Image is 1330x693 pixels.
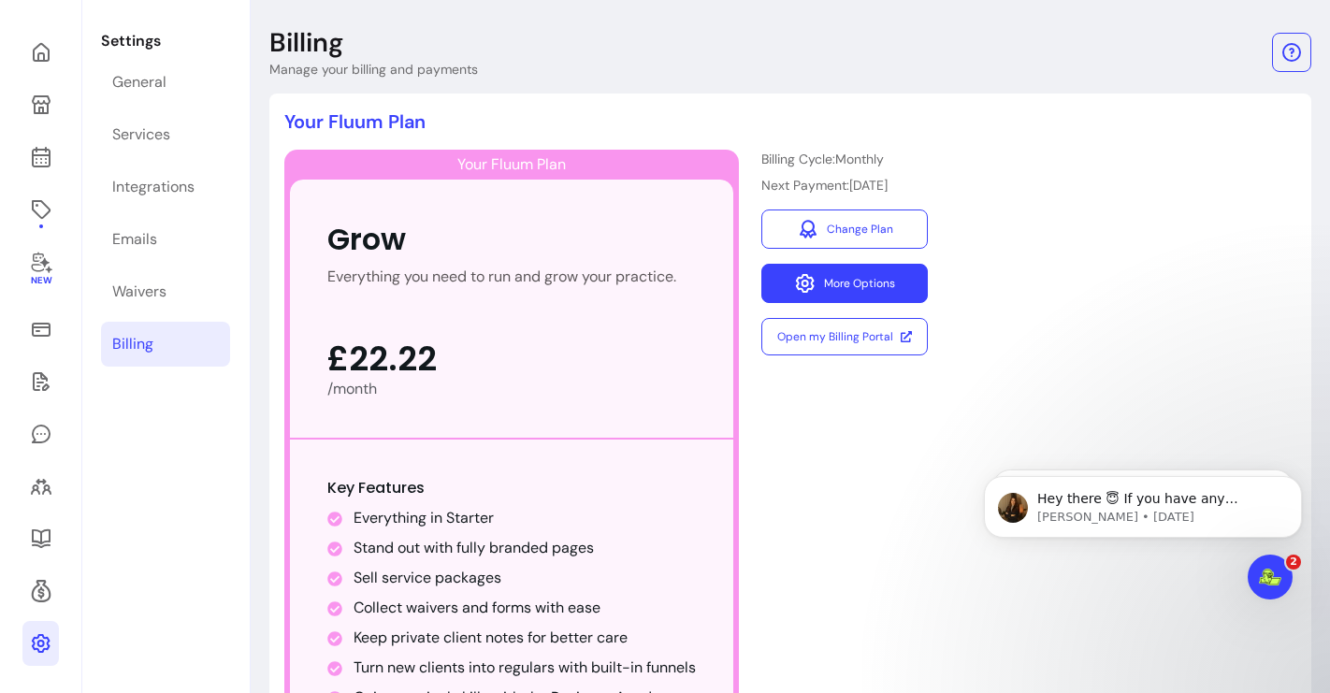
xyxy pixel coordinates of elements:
[956,437,1330,642] iframe: Intercom notifications message
[22,187,59,232] a: Offerings
[354,597,696,619] li: Collect waivers and forms with ease
[327,340,437,378] span: £22.22
[112,71,166,94] div: General
[1248,555,1293,599] iframe: Intercom live chat
[269,60,478,79] p: Manage your billing and payments
[101,30,230,52] p: Settings
[290,150,733,180] div: Your Fluum Plan
[761,150,928,168] p: Billing Cycle: Monthly
[354,537,696,559] li: Stand out with fully branded pages
[22,621,59,666] a: Settings
[112,281,166,303] div: Waivers
[101,112,230,157] a: Services
[327,217,406,262] div: Grow
[101,217,230,262] a: Emails
[761,318,928,355] a: Open my Billing Portal
[22,411,59,456] a: My Messages
[761,176,928,195] p: Next Payment: [DATE]
[22,516,59,561] a: Resources
[1286,555,1301,570] span: 2
[761,209,928,249] a: Change Plan
[101,165,230,209] a: Integrations
[101,269,230,314] a: Waivers
[284,108,1296,135] p: Your Fluum Plan
[22,30,59,75] a: Home
[327,378,696,400] div: /month
[354,627,696,649] li: Keep private client notes for better care
[101,322,230,367] a: Billing
[112,123,170,146] div: Services
[761,264,928,303] button: More Options
[22,135,59,180] a: Calendar
[22,464,59,509] a: Clients
[112,176,195,198] div: Integrations
[112,228,157,251] div: Emails
[354,657,696,679] li: Turn new clients into regulars with built-in funnels
[354,567,696,589] li: Sell service packages
[112,333,153,355] div: Billing
[327,477,425,498] span: Key Features
[269,26,343,60] p: Billing
[101,60,230,105] a: General
[354,507,696,529] li: Everything in Starter
[22,239,59,299] a: New
[22,82,59,127] a: My Page
[22,307,59,352] a: Sales
[30,275,51,287] span: New
[22,359,59,404] a: Waivers
[22,569,59,614] a: Refer & Earn
[327,266,676,310] div: Everything you need to run and grow your practice.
